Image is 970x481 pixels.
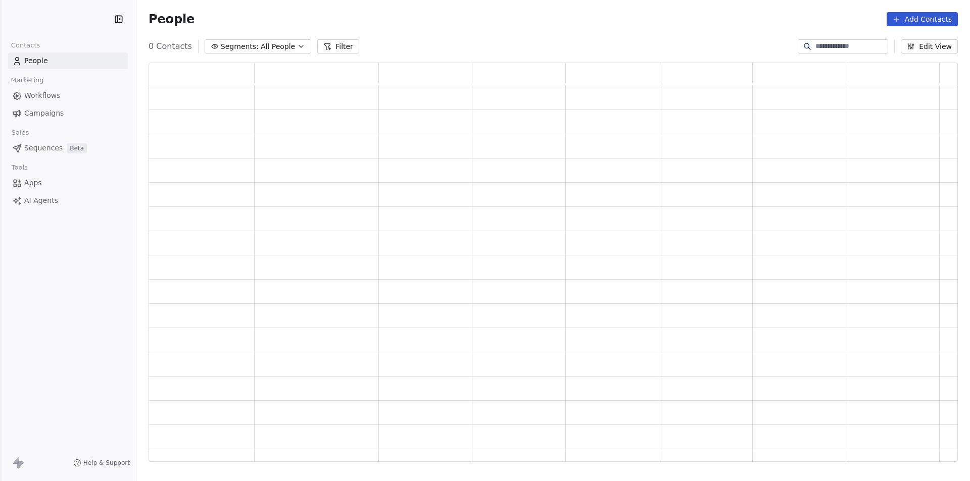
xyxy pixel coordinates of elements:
span: Help & Support [83,459,130,467]
span: Sales [7,125,33,140]
a: Apps [8,175,128,191]
button: Filter [317,39,359,54]
a: SequencesBeta [8,140,128,156]
span: Marketing [7,73,48,88]
span: Contacts [7,38,44,53]
span: People [149,12,195,27]
span: People [24,56,48,66]
button: Edit View [901,39,958,54]
span: Segments: [221,41,259,52]
a: Help & Support [73,459,130,467]
span: Campaigns [24,108,64,119]
span: All People [261,41,295,52]
span: AI Agents [24,195,58,206]
span: 0 Contacts [149,40,192,52]
button: Add Contacts [887,12,958,26]
span: Workflows [24,90,61,101]
span: Beta [67,143,87,153]
a: People [8,52,128,69]
span: Apps [24,178,42,188]
a: AI Agents [8,192,128,209]
a: Workflows [8,87,128,104]
span: Sequences [24,143,63,153]
a: Campaigns [8,105,128,122]
span: Tools [7,160,32,175]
